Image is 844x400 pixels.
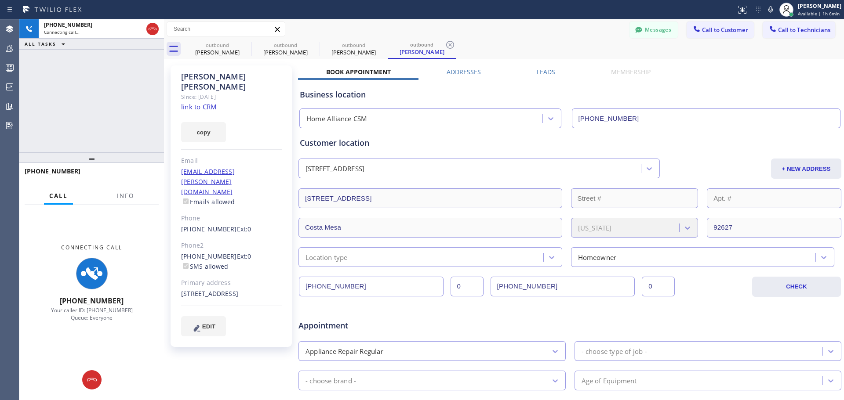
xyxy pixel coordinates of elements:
span: EDIT [202,323,215,330]
span: Connecting Call [61,244,122,251]
div: outbound [320,42,387,48]
label: Membership [611,68,651,76]
a: [PHONE_NUMBER] [181,252,237,260]
input: Apt. # [707,188,841,208]
input: Phone Number [572,108,841,128]
span: Your caller ID: [PHONE_NUMBER] Queue: Everyone [51,306,133,321]
button: CHECK [752,277,841,297]
button: ALL TASKS [19,39,74,49]
input: Search [167,22,285,36]
span: [PHONE_NUMBER] [25,167,80,175]
div: Home Alliance CSM [306,114,367,124]
button: copy [181,122,226,142]
input: Street # [571,188,698,208]
div: - choose brand - [306,375,356,386]
div: Phone2 [181,241,282,251]
div: outbound [252,42,319,48]
button: Info [112,187,139,205]
div: [PERSON_NAME] [798,2,841,10]
button: Hang up [82,370,102,389]
input: Ext. [451,277,484,296]
div: Maryanne David [389,39,455,58]
input: ZIP [707,218,841,238]
div: Elizabeth Xavier [252,39,319,59]
div: [STREET_ADDRESS] [181,289,282,299]
span: [PHONE_NUMBER] [60,296,124,306]
label: Addresses [447,68,481,76]
div: Since: [DATE] [181,92,282,102]
label: Book Appointment [326,68,391,76]
input: Address [298,188,562,208]
span: Connecting call… [44,29,80,35]
span: Call to Technicians [778,26,830,34]
a: link to CRM [181,102,217,111]
input: Phone Number 2 [491,277,635,296]
label: Leads [537,68,555,76]
div: [PERSON_NAME] [PERSON_NAME] [181,72,282,92]
button: + NEW ADDRESS [771,159,841,179]
span: Available | 1h 6min [798,11,840,17]
div: Phone [181,213,282,223]
button: EDIT [181,316,226,336]
label: Emails allowed [181,198,235,206]
input: Phone Number [299,277,444,296]
button: Messages [629,22,678,38]
div: Appliance Repair Regular [306,346,383,356]
input: City [298,218,562,238]
button: Call [44,187,73,205]
span: Appointment [298,320,478,332]
div: outbound [389,41,455,48]
span: Info [117,192,134,200]
span: ALL TASKS [25,41,56,47]
button: Hang up [146,23,159,35]
div: Location type [306,252,348,262]
input: SMS allowed [183,263,189,269]
div: [PERSON_NAME] [320,48,387,56]
div: [PERSON_NAME] [389,48,455,56]
button: Mute [764,4,777,16]
div: [PERSON_NAME] [184,48,251,56]
button: Call to Technicians [763,22,835,38]
span: [PHONE_NUMBER] [44,21,92,29]
span: Call [49,192,68,200]
div: Age of Equipment [582,375,637,386]
div: [PERSON_NAME] [252,48,319,56]
div: Homeowner [578,252,617,262]
label: SMS allowed [181,262,228,270]
div: Email [181,156,282,166]
div: - choose type of job - [582,346,647,356]
span: Ext: 0 [237,252,251,260]
div: Primary address [181,278,282,288]
a: [PHONE_NUMBER] [181,225,237,233]
button: Call to Customer [687,22,754,38]
div: Sumati Patel [184,39,251,59]
div: Customer location [300,137,840,149]
div: [STREET_ADDRESS] [306,164,364,174]
input: Ext. 2 [642,277,675,296]
span: Call to Customer [702,26,748,34]
a: [EMAIL_ADDRESS][PERSON_NAME][DOMAIN_NAME] [181,167,235,196]
div: outbound [184,42,251,48]
div: Maryanne David [320,39,387,59]
input: Emails allowed [183,198,189,204]
span: Ext: 0 [237,225,251,233]
div: Business location [300,89,840,101]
